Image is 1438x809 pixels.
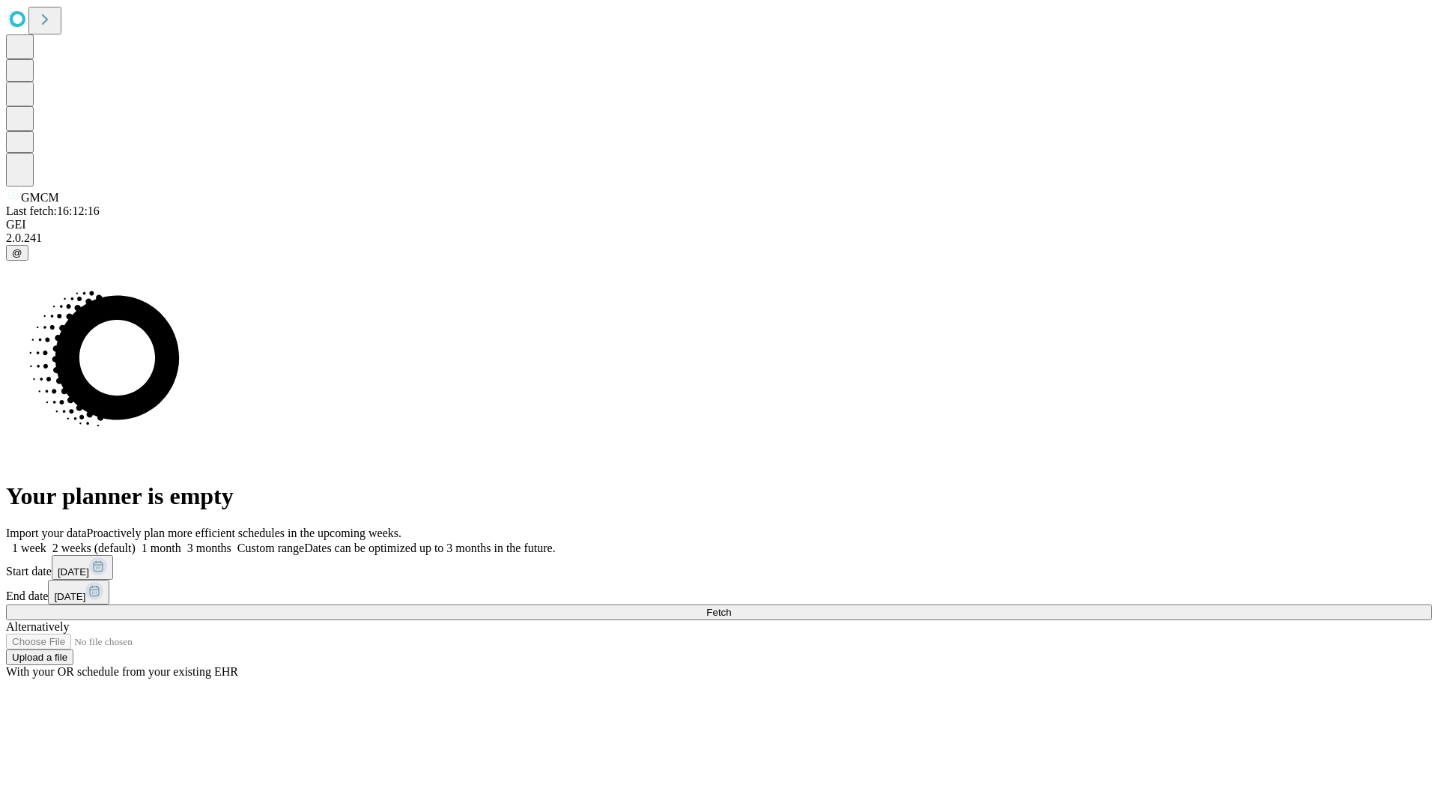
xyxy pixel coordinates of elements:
[21,191,59,204] span: GMCM
[6,482,1432,510] h1: Your planner is empty
[52,555,113,580] button: [DATE]
[6,231,1432,245] div: 2.0.241
[6,620,69,633] span: Alternatively
[187,542,231,554] span: 3 months
[87,527,401,539] span: Proactively plan more efficient schedules in the upcoming weeks.
[6,245,28,261] button: @
[6,649,73,665] button: Upload a file
[58,566,89,578] span: [DATE]
[142,542,181,554] span: 1 month
[6,665,238,678] span: With your OR schedule from your existing EHR
[706,607,731,618] span: Fetch
[6,218,1432,231] div: GEI
[12,542,46,554] span: 1 week
[54,591,85,602] span: [DATE]
[48,580,109,605] button: [DATE]
[12,247,22,258] span: @
[6,204,100,217] span: Last fetch: 16:12:16
[6,555,1432,580] div: Start date
[6,527,87,539] span: Import your data
[237,542,304,554] span: Custom range
[6,580,1432,605] div: End date
[6,605,1432,620] button: Fetch
[52,542,136,554] span: 2 weeks (default)
[304,542,555,554] span: Dates can be optimized up to 3 months in the future.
